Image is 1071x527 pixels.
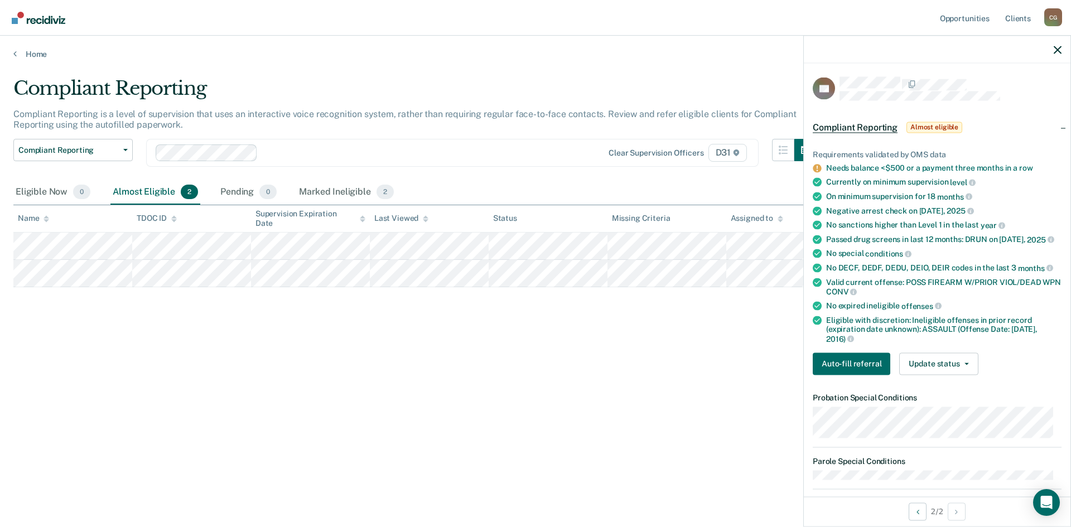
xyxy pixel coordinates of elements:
[1018,263,1053,272] span: months
[865,249,911,258] span: conditions
[1033,489,1060,516] div: Open Intercom Messenger
[813,149,1062,159] div: Requirements validated by OMS data
[901,301,942,310] span: offenses
[1044,8,1062,26] div: C G
[374,214,428,223] div: Last Viewed
[813,393,1062,402] dt: Probation Special Conditions
[1027,235,1054,244] span: 2025
[493,214,517,223] div: Status
[826,206,1062,216] div: Negative arrest check on [DATE],
[731,214,783,223] div: Assigned to
[826,163,1033,172] a: Needs balance <$500 or a payment three months in a row
[259,185,277,199] span: 0
[13,180,93,205] div: Eligible Now
[906,122,962,133] span: Almost eligible
[813,352,895,375] a: Navigate to form link
[13,109,796,130] p: Compliant Reporting is a level of supervision that uses an interactive voice recognition system, ...
[12,12,65,24] img: Recidiviz
[813,122,898,133] span: Compliant Reporting
[826,177,1062,187] div: Currently on minimum supervision
[899,352,978,375] button: Update status
[947,206,973,215] span: 2025
[181,185,198,199] span: 2
[804,496,1070,526] div: 2 / 2
[948,502,966,520] button: Next Opportunity
[18,146,119,155] span: Compliant Reporting
[255,209,365,228] div: Supervision Expiration Date
[612,214,670,223] div: Missing Criteria
[826,234,1062,244] div: Passed drug screens in last 12 months: DRUN on [DATE],
[13,49,1058,59] a: Home
[826,277,1062,296] div: Valid current offense: POSS FIREARM W/PRIOR VIOL/DEAD WPN
[909,502,927,520] button: Previous Opportunity
[73,185,90,199] span: 0
[297,180,396,205] div: Marked Ineligible
[826,263,1062,273] div: No DECF, DEDF, DEDU, DEIO, DEIR codes in the last 3
[1044,8,1062,26] button: Profile dropdown button
[377,185,394,199] span: 2
[18,214,49,223] div: Name
[804,109,1070,145] div: Compliant ReportingAlmost eligible
[937,192,972,201] span: months
[981,220,1005,229] span: year
[110,180,200,205] div: Almost Eligible
[950,178,975,187] span: level
[609,148,703,158] div: Clear supervision officers
[218,180,279,205] div: Pending
[13,77,817,109] div: Compliant Reporting
[137,214,177,223] div: TDOC ID
[826,301,1062,311] div: No expired ineligible
[708,144,747,162] span: D31
[813,457,1062,466] dt: Parole Special Conditions
[826,249,1062,259] div: No special
[826,287,857,296] span: CONV
[813,352,890,375] button: Auto-fill referral
[826,334,854,343] span: 2016)
[826,191,1062,201] div: On minimum supervision for 18
[826,315,1062,344] div: Eligible with discretion: Ineligible offenses in prior record (expiration date unknown): ASSAULT ...
[826,220,1062,230] div: No sanctions higher than Level 1 in the last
